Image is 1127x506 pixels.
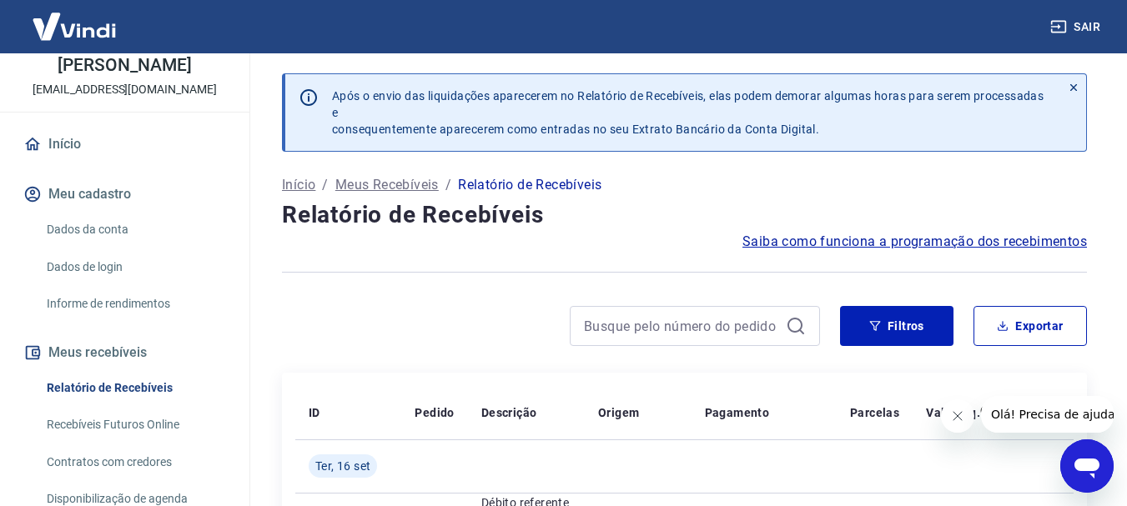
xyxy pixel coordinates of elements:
[40,371,229,405] a: Relatório de Recebíveis
[481,404,537,421] p: Descrição
[20,1,128,52] img: Vindi
[309,404,320,421] p: ID
[335,175,439,195] a: Meus Recebíveis
[705,404,770,421] p: Pagamento
[33,81,217,98] p: [EMAIL_ADDRESS][DOMAIN_NAME]
[20,334,229,371] button: Meus recebíveis
[445,175,451,195] p: /
[598,404,639,421] p: Origem
[981,396,1114,433] iframe: Mensagem da empresa
[58,57,191,74] p: [PERSON_NAME]
[40,408,229,442] a: Recebíveis Futuros Online
[1047,12,1107,43] button: Sair
[40,213,229,247] a: Dados da conta
[840,306,953,346] button: Filtros
[850,404,899,421] p: Parcelas
[584,313,779,338] input: Busque pelo número do pedido
[40,287,229,321] a: Informe de rendimentos
[926,404,980,421] p: Valor Líq.
[20,176,229,213] button: Meu cadastro
[322,175,328,195] p: /
[458,175,601,195] p: Relatório de Recebíveis
[282,175,315,195] a: Início
[315,458,370,474] span: Ter, 16 set
[332,88,1048,138] p: Após o envio das liquidações aparecerem no Relatório de Recebíveis, elas podem demorar algumas ho...
[40,250,229,284] a: Dados de login
[282,198,1087,232] h4: Relatório de Recebíveis
[742,232,1087,252] a: Saiba como funciona a programação dos recebimentos
[10,12,140,25] span: Olá! Precisa de ajuda?
[1060,439,1114,493] iframe: Botão para abrir a janela de mensagens
[20,126,229,163] a: Início
[415,404,454,421] p: Pedido
[974,306,1087,346] button: Exportar
[941,399,974,433] iframe: Fechar mensagem
[40,445,229,479] a: Contratos com credores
